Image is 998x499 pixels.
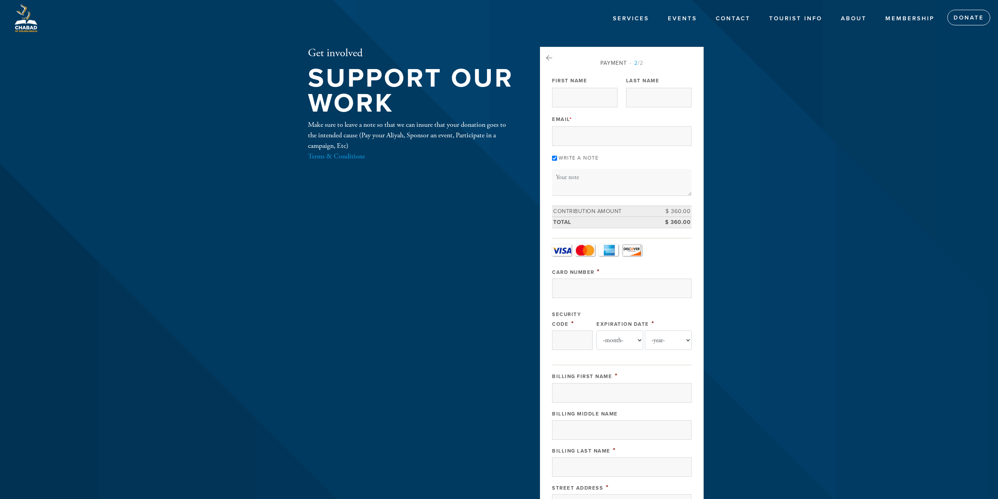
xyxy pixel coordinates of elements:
[607,11,655,26] a: Services
[606,483,609,492] span: This field is required.
[552,373,612,380] label: Billing First Name
[947,10,990,25] a: Donate
[575,244,595,256] a: MasterCard
[552,269,595,275] label: Card Number
[552,116,572,123] label: Email
[552,206,656,217] td: Contribution Amount
[552,244,572,256] a: Visa
[552,311,581,327] label: Security Code
[552,217,656,228] td: Total
[651,319,655,328] span: This field is required.
[552,485,603,491] label: Street Address
[308,66,515,116] h1: Support our work
[599,244,618,256] a: Amex
[626,77,660,84] label: Last Name
[552,448,610,454] label: Billing Last Name
[597,267,600,276] span: This field is required.
[615,371,618,380] span: This field is required.
[622,244,642,256] a: Discover
[571,319,574,328] span: This field is required.
[308,119,515,162] div: Make sure to leave a note so that we can insure that your donation goes to the intended cause (Pa...
[613,446,616,455] span: This field is required.
[656,206,692,217] td: $ 360.00
[763,11,828,26] a: Tourist Info
[662,11,703,26] a: Events
[656,217,692,228] td: $ 360.00
[552,411,618,417] label: Billing Middle Name
[710,11,756,26] a: Contact
[552,77,587,84] label: First Name
[12,4,40,32] img: Logo%20GB1.png
[634,60,638,66] span: 2
[596,330,643,350] select: Expiration Date month
[596,321,649,327] label: Expiration Date
[630,60,643,66] span: /2
[879,11,940,26] a: Membership
[308,152,365,161] a: Terms & Conditions
[552,59,692,67] div: Payment
[559,155,598,161] label: Write a note
[645,330,692,350] select: Expiration Date year
[835,11,872,26] a: About
[570,116,572,123] span: This field is required.
[308,47,515,60] h2: Get involved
